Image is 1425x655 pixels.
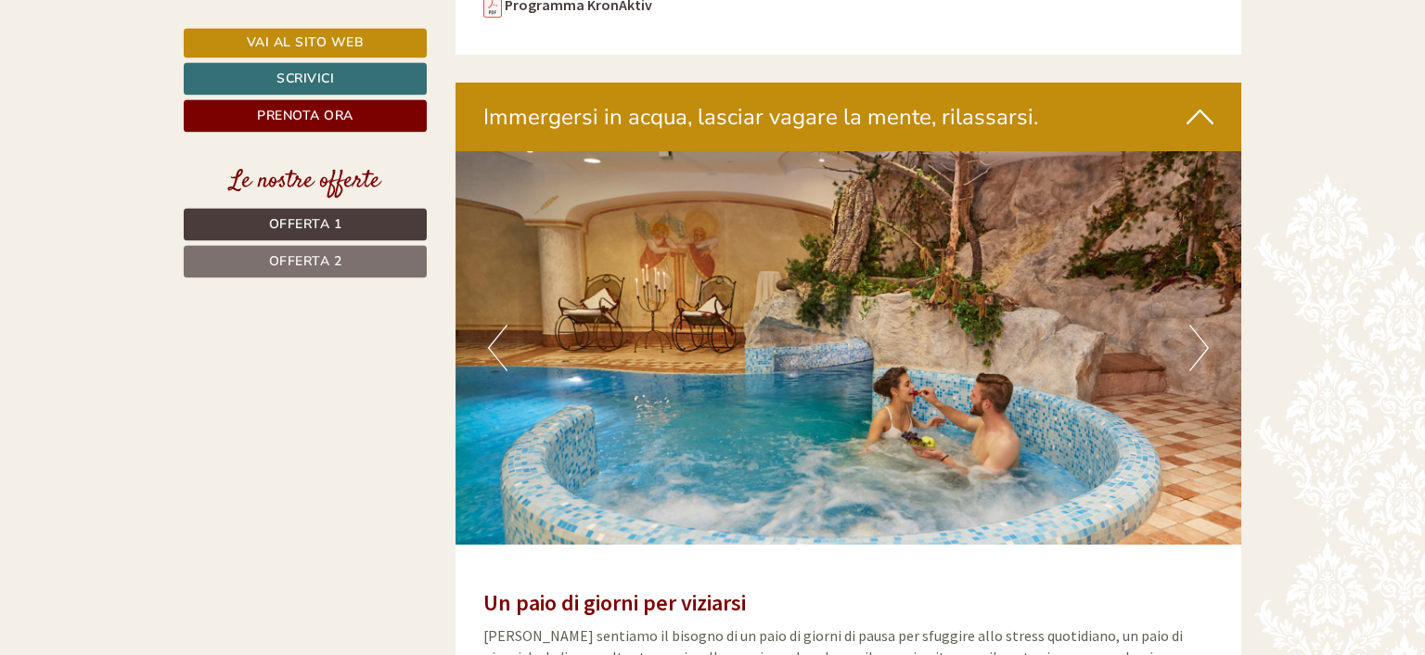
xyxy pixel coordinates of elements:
[269,252,342,270] span: Offerta 2
[184,28,427,58] a: Vai al sito web
[184,62,427,95] a: Scrivici
[636,489,732,521] button: Invia
[28,90,273,103] small: 21:45
[28,54,273,69] div: [GEOGRAPHIC_DATA]
[483,588,746,617] strong: Un paio di giorni per viziarsi
[269,215,342,233] span: Offerta 1
[488,325,507,371] button: Previous
[456,83,1242,151] div: Immergersi in acqua, lasciar vagare la mente, rilassarsi.
[332,14,399,45] div: [DATE]
[184,164,427,199] div: Le nostre offerte
[184,99,427,132] a: Prenota ora
[1189,325,1209,371] button: Next
[14,50,282,107] div: Buon giorno, come possiamo aiutarla?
